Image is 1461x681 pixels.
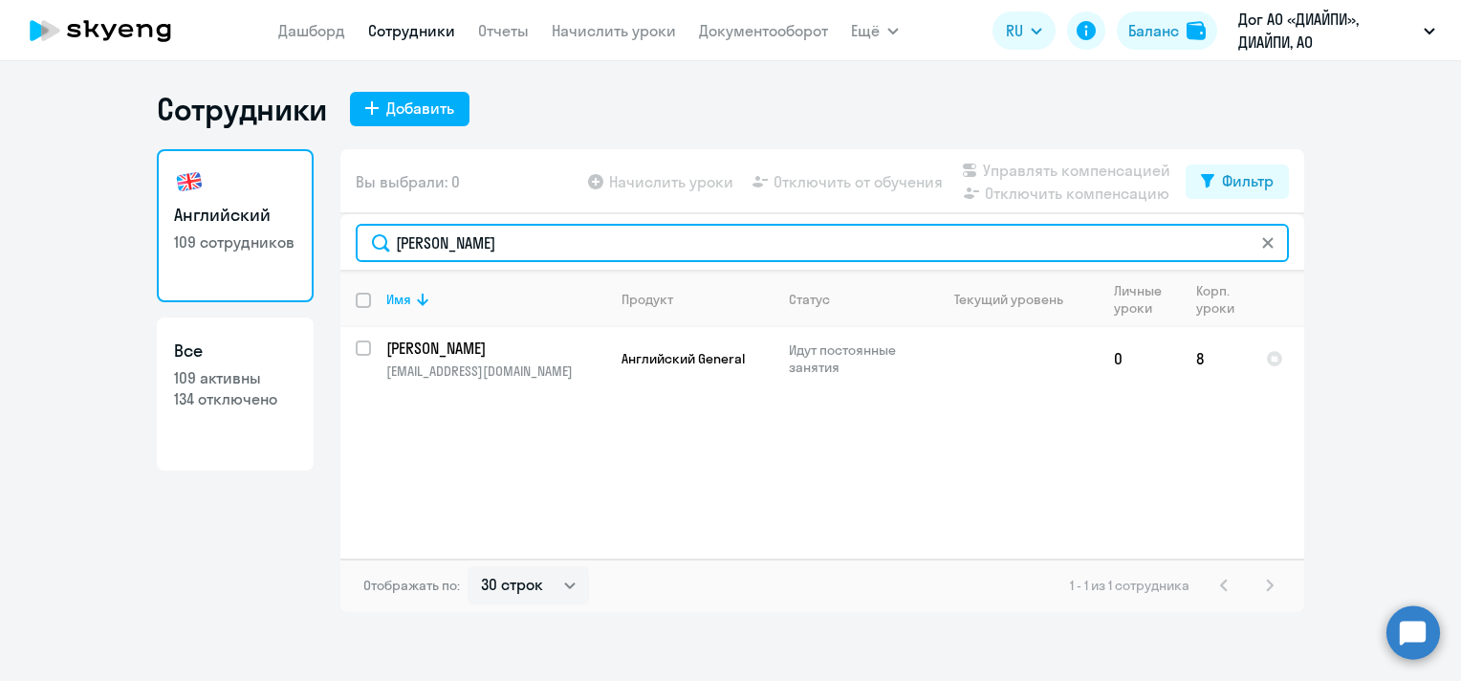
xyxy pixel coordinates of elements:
a: Документооборот [699,21,828,40]
a: Дашборд [278,21,345,40]
a: Отчеты [478,21,529,40]
button: RU [992,11,1056,50]
span: Отображать по: [363,577,460,594]
span: Ещё [851,19,880,42]
span: RU [1006,19,1023,42]
p: [EMAIL_ADDRESS][DOMAIN_NAME] [386,362,605,380]
h1: Сотрудники [157,90,327,128]
a: Все109 активны134 отключено [157,318,314,471]
img: balance [1187,21,1206,40]
p: 109 сотрудников [174,231,296,253]
div: Баланс [1128,19,1179,42]
button: Фильтр [1186,165,1289,199]
h3: Английский [174,203,296,228]
img: english [174,166,205,197]
div: Личные уроки [1114,282,1167,317]
button: Балансbalance [1117,11,1217,50]
span: Английский General [621,350,745,367]
h3: Все [174,339,296,363]
a: [PERSON_NAME] [386,338,605,359]
td: 8 [1181,327,1251,390]
a: Сотрудники [368,21,455,40]
p: [PERSON_NAME] [386,338,602,359]
div: Имя [386,291,605,308]
div: Корп. уроки [1196,282,1250,317]
span: 1 - 1 из 1 сотрудника [1070,577,1189,594]
button: Дог АО «ДИАЙПИ», ДИАЙПИ, АО [1229,8,1445,54]
div: Личные уроки [1114,282,1180,317]
div: Текущий уровень [954,291,1063,308]
p: 109 активны [174,367,296,388]
div: Текущий уровень [936,291,1098,308]
div: Продукт [621,291,773,308]
div: Имя [386,291,411,308]
div: Статус [789,291,830,308]
p: Идут постоянные занятия [789,341,920,376]
div: Корп. уроки [1196,282,1237,317]
button: Ещё [851,11,899,50]
a: Начислить уроки [552,21,676,40]
input: Поиск по имени, email, продукту или статусу [356,224,1289,262]
td: 0 [1099,327,1181,390]
div: Статус [789,291,920,308]
p: 134 отключено [174,388,296,409]
p: Дог АО «ДИАЙПИ», ДИАЙПИ, АО [1238,8,1416,54]
div: Добавить [386,97,454,120]
span: Вы выбрали: 0 [356,170,460,193]
a: Английский109 сотрудников [157,149,314,302]
button: Добавить [350,92,469,126]
div: Фильтр [1222,169,1274,192]
div: Продукт [621,291,673,308]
